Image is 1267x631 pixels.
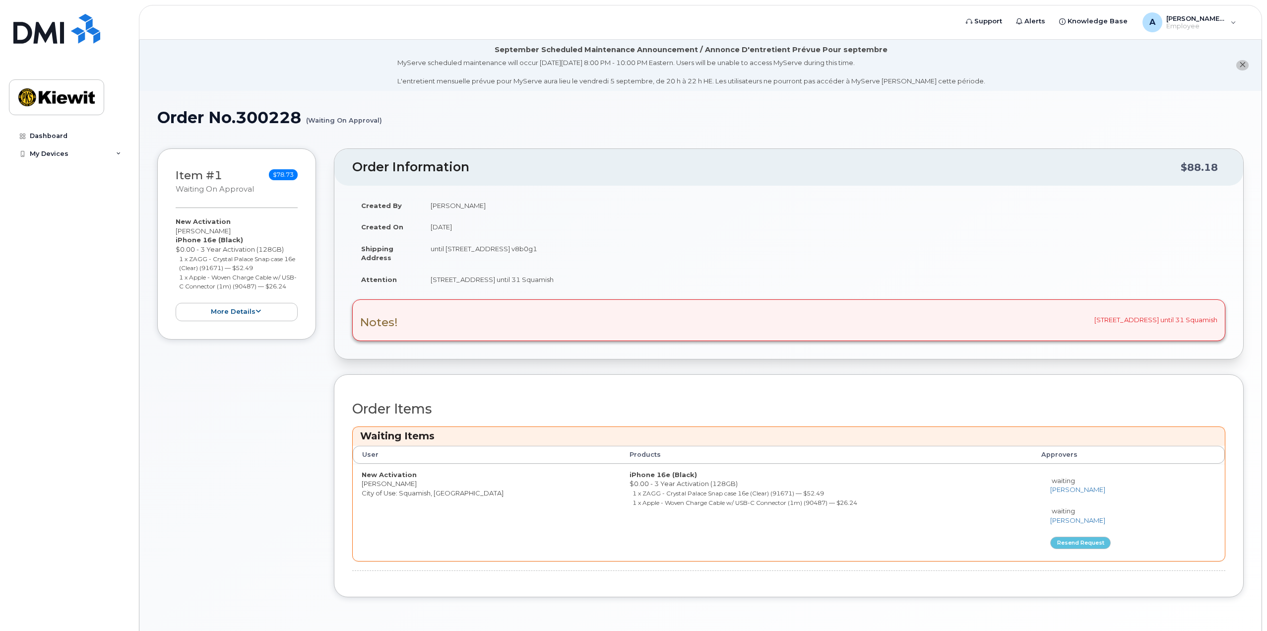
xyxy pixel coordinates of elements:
strong: Attention [361,276,397,283]
th: Products [621,446,1032,464]
small: 1 x Apple - Woven Charge Cable w/ USB-C Connector (1m) (90487) — $26.24 [179,274,297,290]
td: [STREET_ADDRESS] until 31 Squamish [422,269,1225,290]
th: Approvers [1032,446,1194,464]
strong: Created By [361,202,402,210]
button: Resend request [1050,537,1111,549]
h2: Order Information [352,160,1181,174]
div: September Scheduled Maintenance Announcement / Annonce D'entretient Prévue Pour septembre [495,45,887,55]
strong: iPhone 16e (Black) [630,471,697,479]
small: 1 x ZAGG - Crystal Palace Snap case 16e (Clear) (91671) — $52.49 [179,255,295,272]
strong: Created On [361,223,403,231]
small: Waiting On Approval [176,185,254,194]
div: [PERSON_NAME] $0.00 - 3 Year Activation (128GB) [176,217,298,321]
th: User [353,446,621,464]
span: $78.73 [269,169,298,180]
a: [PERSON_NAME] [1050,516,1105,524]
strong: iPhone 16e (Black) [176,236,243,244]
a: [PERSON_NAME] [1050,486,1105,493]
strong: New Activation [362,471,417,479]
h2: Order Items [352,402,1225,417]
td: until [STREET_ADDRESS] v8b0g1 [422,238,1225,269]
small: 1 x ZAGG - Crystal Palace Snap case 16e (Clear) (91671) — $52.49 [633,490,824,497]
strong: Shipping Address [361,245,393,262]
button: close notification [1236,60,1249,70]
h3: Item #1 [176,169,254,195]
h1: Order No.300228 [157,109,1244,126]
td: [DATE] [422,216,1225,238]
strong: New Activation [176,217,231,225]
button: more details [176,303,298,321]
td: [PERSON_NAME] City of Use: Squamish, [GEOGRAPHIC_DATA] [353,464,621,561]
td: [PERSON_NAME] [422,195,1225,216]
div: $88.18 [1181,158,1218,177]
td: $0.00 - 3 Year Activation (128GB) [621,464,1032,561]
span: waiting [1052,507,1075,515]
h3: Notes! [360,316,398,329]
div: [STREET_ADDRESS] until 31 Squamish [352,299,1225,341]
small: 1 x Apple - Woven Charge Cable w/ USB-C Connector (1m) (90487) — $26.24 [633,499,857,506]
div: MyServe scheduled maintenance will occur [DATE][DATE] 8:00 PM - 10:00 PM Eastern. Users will be u... [397,58,985,86]
h3: Waiting Items [360,429,1217,443]
small: (Waiting On Approval) [306,109,382,124]
span: waiting [1052,477,1075,485]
